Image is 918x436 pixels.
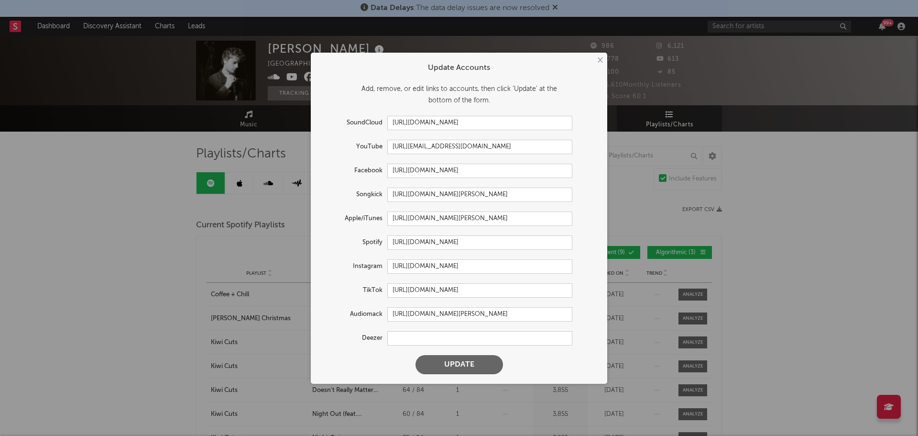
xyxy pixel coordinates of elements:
[320,309,387,320] label: Audiomack
[320,141,387,153] label: YouTube
[320,83,598,106] div: Add, remove, or edit links to accounts, then click 'Update' at the bottom of the form.
[320,117,387,129] label: SoundCloud
[320,237,387,248] label: Spotify
[320,213,387,224] label: Apple/iTunes
[320,285,387,296] label: TikTok
[320,333,387,344] label: Deezer
[320,189,387,201] label: Songkick
[415,355,503,374] button: Update
[320,261,387,272] label: Instagram
[320,165,387,177] label: Facebook
[320,62,598,74] div: Update Accounts
[594,55,605,66] button: ×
